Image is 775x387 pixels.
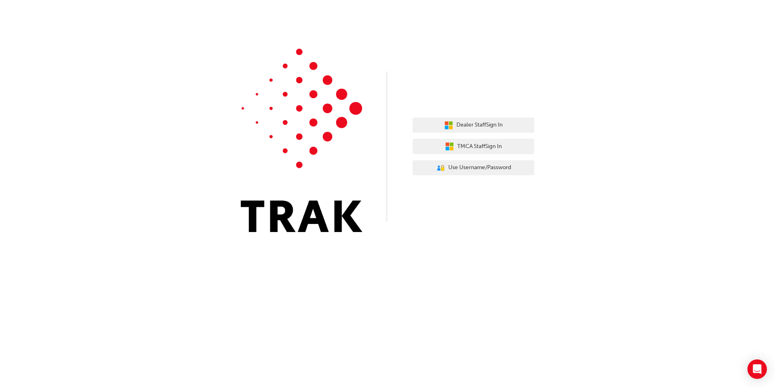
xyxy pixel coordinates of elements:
span: Use Username/Password [448,163,511,172]
img: Trak [241,49,362,232]
button: Use Username/Password [413,160,534,176]
button: TMCA StaffSign In [413,139,534,154]
span: TMCA Staff Sign In [457,142,502,151]
span: Dealer Staff Sign In [456,120,503,130]
div: Open Intercom Messenger [747,359,767,379]
button: Dealer StaffSign In [413,118,534,133]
